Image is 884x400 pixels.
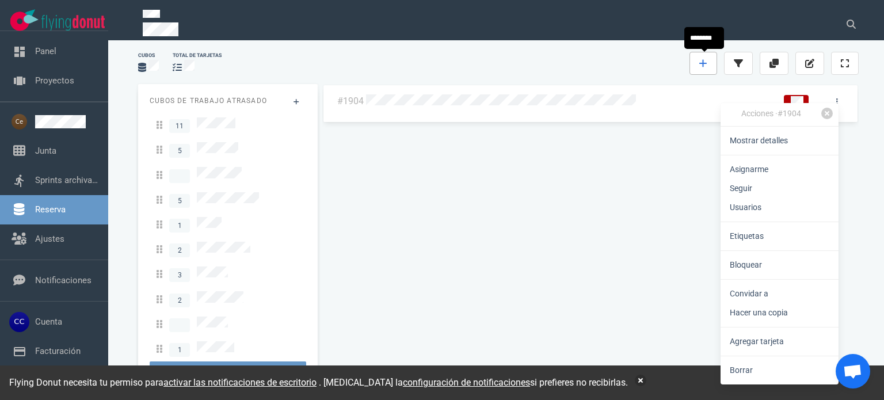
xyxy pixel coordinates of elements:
font: Mostrar detalles [730,136,788,145]
a: Junta [35,146,56,156]
font: Asignarme [730,165,768,174]
a: Reserva [35,204,66,215]
font: 2 [178,296,182,304]
font: Etiquetas [730,231,764,241]
font: 1 [178,346,182,354]
a: #1904 [337,96,364,106]
font: Borrar [730,365,753,375]
a: 1 [150,337,306,361]
font: total de tarjetas [173,52,222,58]
font: 5 [178,147,182,155]
font: 5 [178,197,182,205]
font: Acciones · [741,109,778,118]
a: 1 [150,212,306,237]
font: Usuarios [730,203,761,212]
font: Convidar a [730,289,768,298]
font: 2 [178,246,182,254]
font: Flying Donut necesita tu permiso para [9,377,163,388]
font: activar las notificaciones de escritorio [163,377,317,388]
a: 11 [150,113,306,138]
a: 1 [150,361,306,386]
a: Ajustes [35,234,64,244]
font: 3 [178,271,182,279]
font: Hacer una copia [730,308,788,317]
font: Cubos de trabajo atrasado [150,97,267,105]
font: #1904 [778,109,801,118]
font: Seguir [730,184,752,193]
a: 3 [150,262,306,287]
font: Bloquear [730,260,762,269]
a: Sprints archivados [35,175,106,185]
a: 5 [150,138,306,162]
font: 11 [176,122,184,130]
font: Cubos [138,52,155,58]
a: Proyectos [35,75,74,86]
a: 2 [150,237,306,262]
font: si prefieres no recibirlas. [530,377,628,388]
a: configuración de notificaciones [403,377,530,388]
a: 5 [150,188,306,212]
a: Mostrar detalles [721,131,839,150]
font: 1 [178,222,182,230]
font: . [MEDICAL_DATA] la [319,377,403,388]
a: Panel [35,46,56,56]
a: 2 [150,287,306,311]
a: Chat abierto [836,354,870,388]
a: Facturación [35,346,81,356]
font: Agregar tarjeta [730,337,784,346]
img: Logotipo de texto de Flying Donut [41,15,105,31]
